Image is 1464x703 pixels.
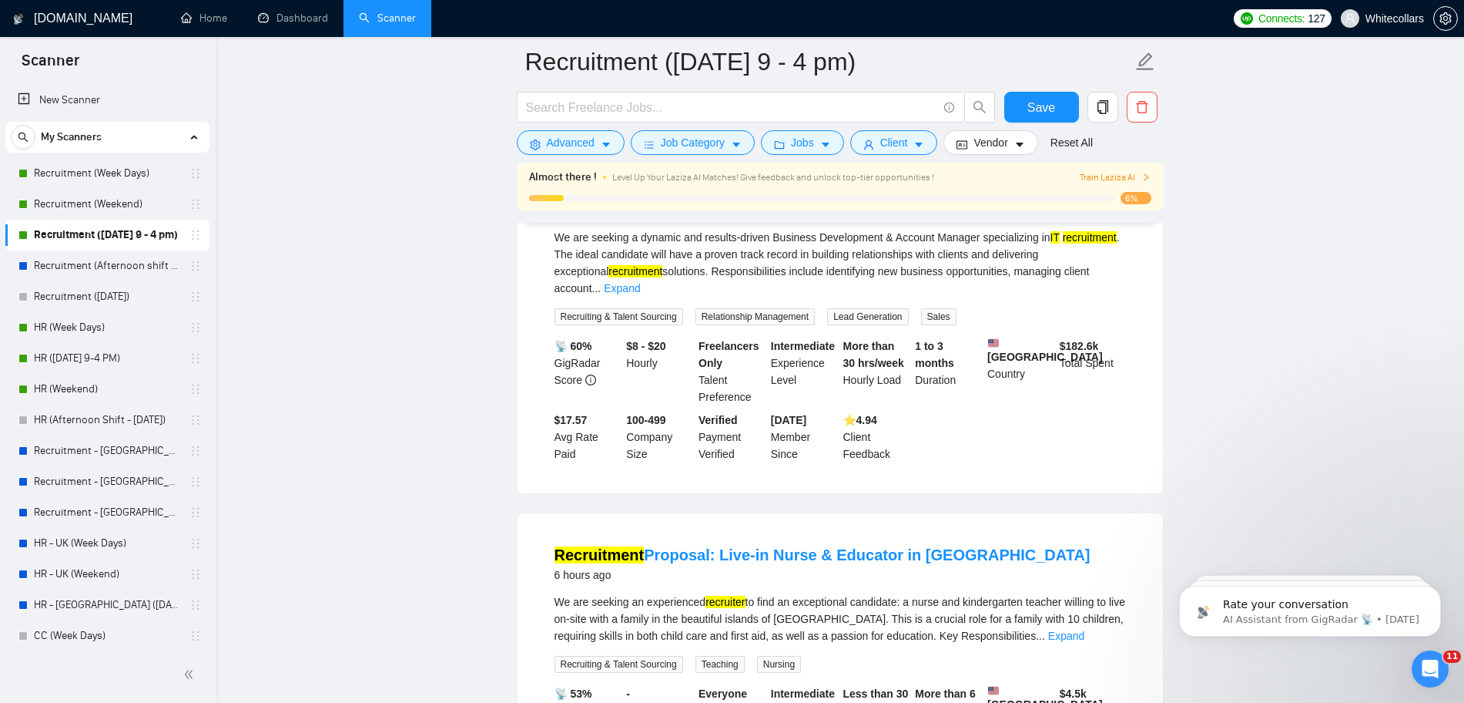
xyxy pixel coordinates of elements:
[189,321,202,334] span: holder
[988,685,999,696] img: 🇺🇸
[34,281,180,312] a: Recruitment ([DATE])
[1258,10,1305,27] span: Connects:
[554,414,588,426] b: $17.57
[705,596,745,608] mark: recruiter
[944,103,954,113] span: info-circle
[34,436,180,466] a: Recruitment - [GEOGRAPHIC_DATA] (Week Days)
[761,130,844,155] button: folderJobscaret-down
[13,7,24,32] img: logo
[988,338,999,348] img: 🇺🇸
[189,167,202,180] span: holder
[644,139,655,150] span: bars
[695,656,745,673] span: Teaching
[608,265,662,277] mark: recruitment
[34,251,180,281] a: Recruitment (Afternoon shift - [DATE])
[1127,100,1157,114] span: delete
[554,229,1126,297] div: We are seeking a dynamic and results-driven Business Development & Account Manager specializing i...
[554,547,645,563] mark: Recruitment
[1080,170,1151,185] button: Train Laziza AI
[1433,6,1458,31] button: setting
[820,139,831,150] span: caret-down
[41,122,102,153] span: My Scanners
[880,134,908,151] span: Client
[1036,630,1045,642] span: ...
[189,260,202,272] span: holder
[189,291,202,303] span: holder
[661,134,725,151] span: Job Category
[912,338,984,405] div: Duration
[34,220,180,251] a: Recruitment ([DATE] 9 - 4 pm)
[529,169,597,186] span: Almost there !
[843,414,877,426] b: ⭐️ 4.94
[1014,139,1025,150] span: caret-down
[626,688,630,700] b: -
[1050,134,1093,151] a: Reset All
[771,688,835,700] b: Intermediate
[631,130,755,155] button: barsJob Categorycaret-down
[771,340,835,352] b: Intermediate
[601,139,611,150] span: caret-down
[554,547,1090,563] a: RecruitmentProposal: Live-in Nurse & Educator in [GEOGRAPHIC_DATA]
[12,132,35,143] span: search
[1060,340,1099,352] b: $ 182.6k
[189,445,202,457] span: holder
[551,338,624,405] div: GigRadar Score
[791,134,814,151] span: Jobs
[551,412,624,462] div: Avg Rate Paid
[554,656,683,673] span: Recruiting & Talent Sourcing
[768,412,840,462] div: Member Since
[34,466,180,497] a: Recruitment - [GEOGRAPHIC_DATA] (Weekend)
[1027,98,1055,117] span: Save
[913,139,924,150] span: caret-down
[943,130,1037,155] button: idcardVendorcaret-down
[1063,231,1117,244] mark: recruitment
[1434,12,1457,25] span: setting
[1345,13,1355,24] span: user
[1048,630,1084,642] a: Expand
[34,405,180,436] a: HR (Afternoon Shift - [DATE])
[840,412,913,462] div: Client Feedback
[612,172,934,183] span: Level Up Your Laziza AI Matches! Give feedback and unlock top-tier opportunities !
[623,412,695,462] div: Company Size
[34,559,180,590] a: HR - UK (Weekend)
[34,312,180,343] a: HR (Week Days)
[34,343,180,374] a: HR ([DATE] 9-4 PM)
[1443,651,1461,663] span: 11
[604,282,640,294] a: Expand
[18,85,197,116] a: New Scanner
[965,100,994,114] span: search
[774,139,785,150] span: folder
[695,308,815,325] span: Relationship Management
[258,12,328,25] a: dashboardDashboard
[757,656,801,673] span: Nursing
[517,130,625,155] button: settingAdvancedcaret-down
[526,98,937,117] input: Search Freelance Jobs...
[771,414,806,426] b: [DATE]
[9,49,92,82] span: Scanner
[554,594,1126,644] div: We are seeking an experienced to find an exceptional candidate: a nurse and kindergarten teacher ...
[1057,338,1129,405] div: Total Spent
[34,158,180,189] a: Recruitment (Week Days)
[1087,92,1118,123] button: copy
[915,340,954,369] b: 1 to 3 months
[359,12,416,25] a: searchScanner
[1156,553,1464,661] iframe: Intercom notifications message
[34,374,180,405] a: HR (Weekend)
[189,630,202,642] span: holder
[189,229,202,241] span: holder
[585,375,596,385] span: info-circle
[34,590,180,621] a: HR - [GEOGRAPHIC_DATA] ([DATE] - Fri)
[698,688,747,700] b: Everyone
[1308,10,1325,27] span: 127
[554,688,592,700] b: 📡 53%
[843,340,904,369] b: More than 30 hrs/week
[34,528,180,559] a: HR - UK (Week Days)
[189,599,202,611] span: holder
[827,308,908,325] span: Lead Generation
[1004,92,1079,123] button: Save
[189,383,202,395] span: holder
